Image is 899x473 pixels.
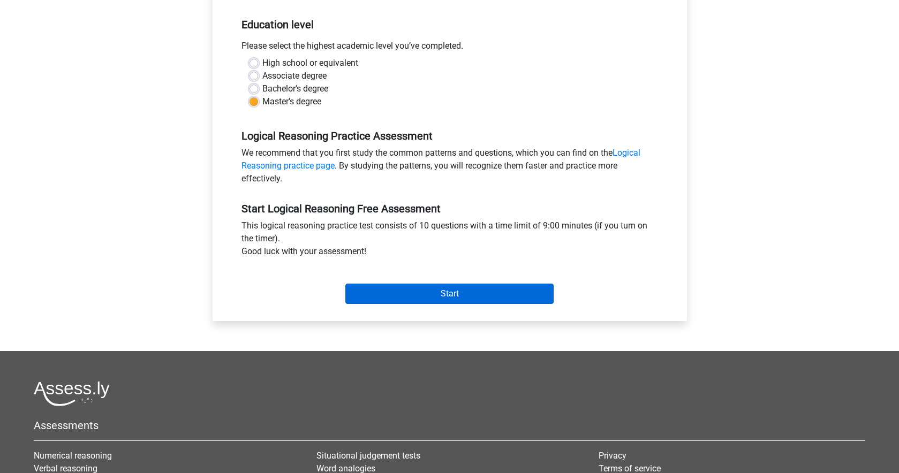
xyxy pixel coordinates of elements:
input: Start [345,284,554,304]
label: High school or equivalent [262,57,358,70]
a: Situational judgement tests [316,451,420,461]
h5: Logical Reasoning Practice Assessment [241,129,658,142]
label: Associate degree [262,70,327,82]
h5: Assessments [34,419,865,432]
label: Master's degree [262,95,321,108]
img: Assessly logo [34,381,110,406]
label: Bachelor's degree [262,82,328,95]
div: This logical reasoning practice test consists of 10 questions with a time limit of 9:00 minutes (... [233,219,666,262]
div: We recommend that you first study the common patterns and questions, which you can find on the . ... [233,147,666,189]
h5: Education level [241,14,658,35]
a: Numerical reasoning [34,451,112,461]
a: Privacy [599,451,626,461]
div: Please select the highest academic level you’ve completed. [233,40,666,57]
h5: Start Logical Reasoning Free Assessment [241,202,658,215]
